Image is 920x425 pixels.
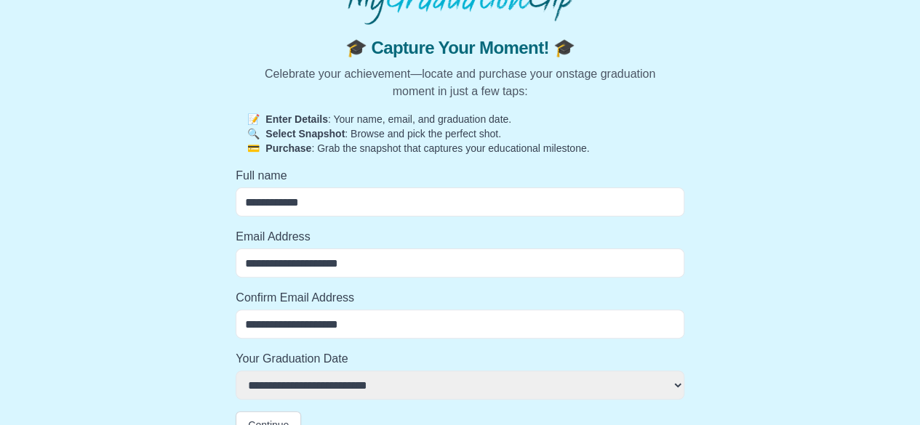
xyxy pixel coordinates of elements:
[265,128,345,139] strong: Select Snapshot
[247,113,260,125] span: 📝
[247,65,673,100] p: Celebrate your achievement—locate and purchase your onstage graduation moment in just a few taps:
[247,36,673,60] span: 🎓 Capture Your Moment! 🎓
[236,167,684,185] label: Full name
[265,142,311,154] strong: Purchase
[236,228,684,246] label: Email Address
[247,112,673,126] p: : Your name, email, and graduation date.
[236,289,684,307] label: Confirm Email Address
[236,350,684,368] label: Your Graduation Date
[265,113,328,125] strong: Enter Details
[247,128,260,139] span: 🔍
[247,142,260,154] span: 💳
[247,126,673,141] p: : Browse and pick the perfect shot.
[247,141,673,155] p: : Grab the snapshot that captures your educational milestone.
